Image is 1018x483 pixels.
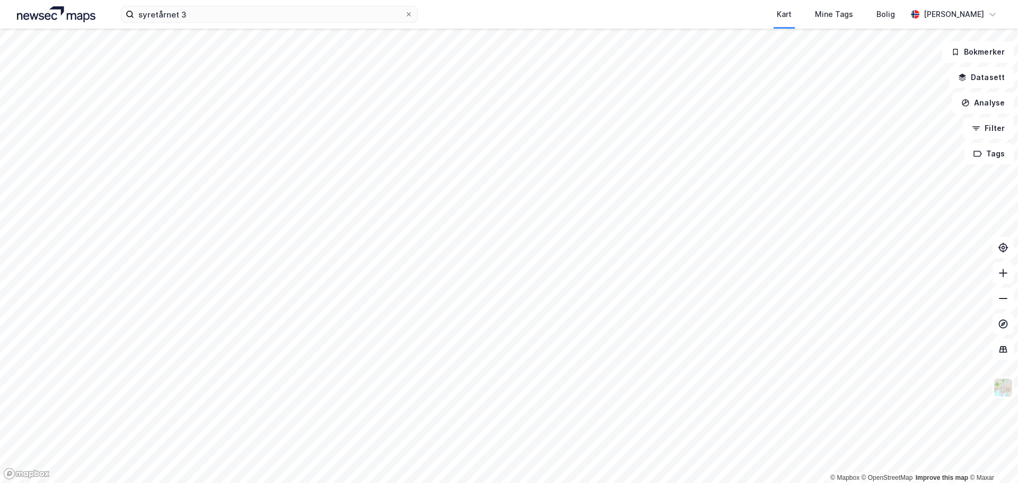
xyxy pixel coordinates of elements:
img: Z [993,377,1013,398]
iframe: Chat Widget [965,432,1018,483]
div: Mine Tags [815,8,853,21]
a: Mapbox homepage [3,468,50,480]
input: Søk på adresse, matrikkel, gårdeiere, leietakere eller personer [134,6,405,22]
a: OpenStreetMap [862,474,913,481]
a: Mapbox [830,474,859,481]
button: Bokmerker [942,41,1014,63]
div: Kart [777,8,792,21]
button: Datasett [949,67,1014,88]
button: Filter [963,118,1014,139]
button: Analyse [952,92,1014,113]
div: [PERSON_NAME] [924,8,984,21]
img: logo.a4113a55bc3d86da70a041830d287a7e.svg [17,6,95,22]
div: Bolig [876,8,895,21]
a: Improve this map [916,474,968,481]
button: Tags [964,143,1014,164]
